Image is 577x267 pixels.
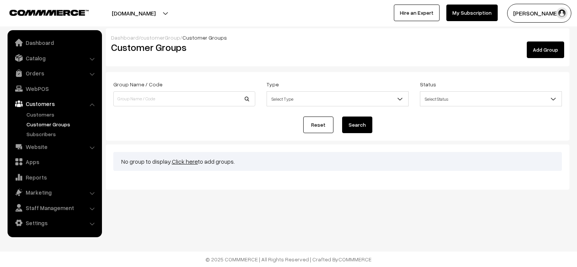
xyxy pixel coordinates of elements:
label: Type [267,80,279,88]
a: Orders [9,66,99,80]
h2: Customer Groups [111,41,332,53]
span: Select Type [267,92,408,106]
div: No group to display. to add groups. [113,152,562,171]
span: Select Status [420,91,562,106]
a: Marketing [9,186,99,199]
label: Group Name / Code [113,80,162,88]
a: Click here [172,158,198,165]
span: Select Status [420,92,562,106]
a: Customers [9,97,99,110]
a: customerGroup [140,34,180,41]
a: Website [9,140,99,153]
label: Status [420,80,436,88]
a: COMMMERCE [338,256,372,262]
button: [PERSON_NAME] [507,4,571,23]
a: WebPOS [9,82,99,95]
span: Customer Groups [182,34,227,41]
a: Add Group [527,41,564,58]
a: COMMMERCE [9,8,76,17]
a: Reset [303,117,333,133]
button: Search [342,117,372,133]
span: Select Type [267,91,409,106]
button: [DOMAIN_NAME] [85,4,182,23]
a: Settings [9,216,99,230]
a: Customers [25,110,99,118]
img: user [556,8,568,19]
a: Hire an Expert [394,5,440,21]
a: Dashboard [111,34,139,41]
a: Catalog [9,51,99,65]
a: Reports [9,170,99,184]
div: / / [111,34,564,41]
a: My Subscription [446,5,498,21]
a: Customer Groups [25,120,99,128]
img: COMMMERCE [9,10,89,15]
a: Staff Management [9,201,99,215]
a: Apps [9,155,99,169]
a: Subscribers [25,130,99,138]
a: Dashboard [9,36,99,49]
input: Group Name / Code [113,91,255,106]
